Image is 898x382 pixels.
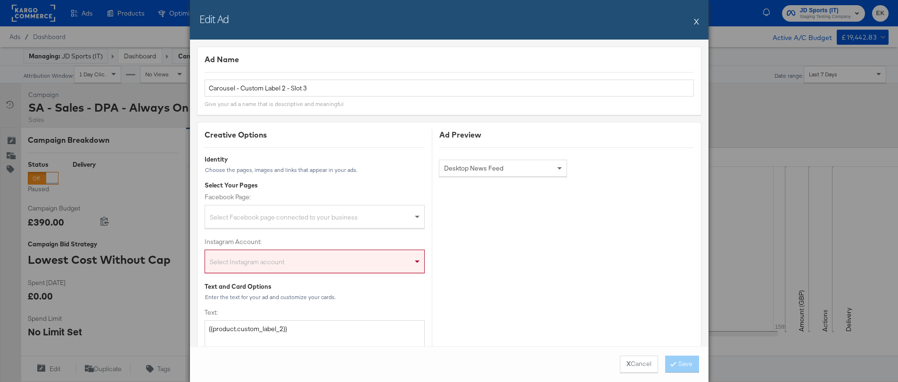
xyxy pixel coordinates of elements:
[205,155,425,164] div: Identity
[205,181,425,190] div: Select Your Pages
[439,130,694,140] div: Ad Preview
[205,167,425,173] div: Choose the pages, images and links that appear in your ads.
[205,237,425,246] label: Instagram Account:
[205,100,344,108] div: Give your ad a name that is descriptive and meaningful
[199,12,229,26] h2: Edit Ad
[205,254,424,273] div: Select Instagram account
[205,130,425,140] div: Creative Options
[205,294,425,301] div: Enter the text for your ad and customize your cards.
[626,359,631,368] strong: X
[205,308,425,317] label: Text:
[620,356,658,373] button: XCancel
[205,193,425,202] label: Facebook Page:
[205,209,424,228] div: Select Facebook page connected to your business
[205,54,694,65] div: Ad Name
[444,164,503,172] span: Desktop News Feed
[205,282,425,291] div: Text and Card Options
[205,80,694,97] input: Name your ad ...
[694,12,699,31] button: X
[205,320,425,364] textarea: {{product.custom_label_2}}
